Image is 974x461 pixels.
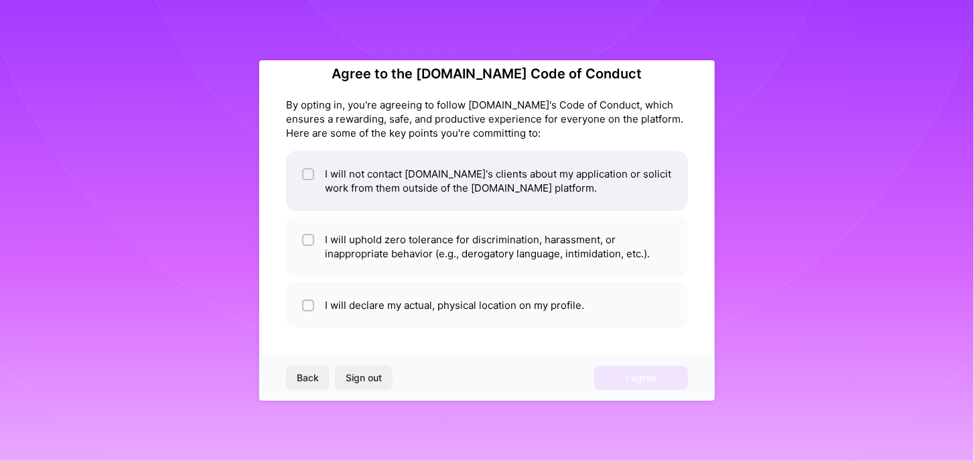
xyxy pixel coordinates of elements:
[286,98,688,140] div: By opting in, you're agreeing to follow [DOMAIN_NAME]'s Code of Conduct, which ensures a rewardin...
[286,282,688,328] li: I will declare my actual, physical location on my profile.
[286,66,688,82] h2: Agree to the [DOMAIN_NAME] Code of Conduct
[335,366,393,390] button: Sign out
[297,371,319,385] span: Back
[286,216,688,277] li: I will uphold zero tolerance for discrimination, harassment, or inappropriate behavior (e.g., der...
[286,151,688,211] li: I will not contact [DOMAIN_NAME]'s clients about my application or solicit work from them outside...
[346,371,382,385] span: Sign out
[286,366,330,390] button: Back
